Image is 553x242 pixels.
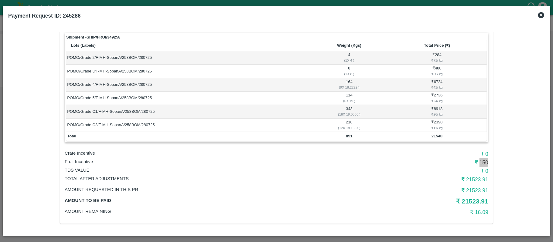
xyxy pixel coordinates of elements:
[388,85,486,90] div: ₹ 41 / kg
[346,134,353,138] b: 851
[312,85,386,90] div: ( 9 X 18.2222 )
[388,71,486,77] div: ₹ 60 / kg
[71,43,96,48] b: Lots (Labels)
[347,175,488,184] h6: ₹ 21523.91
[387,92,487,105] td: ₹ 2736
[65,158,347,165] p: Fruit Incentive
[311,92,387,105] td: 114
[311,65,387,78] td: 8
[65,186,347,193] p: Amount Requested in this PR
[387,51,487,65] td: ₹ 284
[347,186,488,195] h6: ₹ 21523.91
[347,158,488,167] h6: ₹ 150
[347,208,488,217] h6: ₹ 16.09
[311,105,387,118] td: 343
[66,34,120,40] strong: Shipment - SHIP/FRUI/349258
[65,197,347,204] p: Amount to be paid
[65,175,347,182] p: Total After adjustments
[347,150,488,158] h6: ₹ 0
[66,119,311,132] td: POMO/Grade C2/F-MH-SopanA/258BOM/280725
[312,71,386,77] div: ( 1 X 8 )
[66,105,311,118] td: POMO/Grade C1/F-MH-SopanA/258BOM/280725
[424,43,450,48] b: Total Price (₹)
[387,65,487,78] td: ₹ 480
[387,78,487,92] td: ₹ 6724
[387,105,487,118] td: ₹ 8918
[337,43,361,48] b: Weight (Kgs)
[311,119,387,132] td: 218
[311,78,387,92] td: 164
[66,65,311,78] td: POMO/Grade 3/F-MH-SopanA/258BOM/280725
[388,58,486,63] div: ₹ 71 / kg
[66,51,311,65] td: POMO/Grade 2/F-MH-SopanA/258BOM/280725
[66,78,311,92] td: POMO/Grade 4/F-MH-SopanA/258BOM/280725
[312,58,386,63] div: ( 1 X 4 )
[388,112,486,117] div: ₹ 26 / kg
[66,92,311,105] td: POMO/Grade 5/F-MH-SopanA/258BOM/280725
[312,112,386,117] div: ( 18 X 19.0556 )
[432,134,442,138] b: 21540
[387,119,487,132] td: ₹ 2398
[311,51,387,65] td: 4
[388,98,486,104] div: ₹ 24 / kg
[347,197,488,206] h5: ₹ 21523.91
[67,134,76,138] b: Total
[8,13,80,19] b: Payment Request ID: 245286
[65,167,347,173] p: TDS VALUE
[65,150,347,156] p: Crate Incentive
[347,167,488,175] h6: ₹ 0
[388,125,486,131] div: ₹ 11 / kg
[65,208,347,215] p: Amount Remaining
[312,125,386,131] div: ( 12 X 18.1667 )
[312,98,386,104] div: ( 6 X 19 )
